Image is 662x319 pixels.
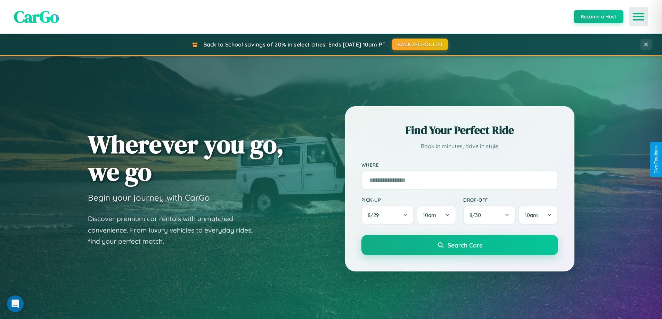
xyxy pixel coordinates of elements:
button: BACK2SCHOOL20 [392,39,448,50]
span: 10am [423,212,436,218]
label: Where [361,162,558,168]
h2: Find Your Perfect Ride [361,123,558,138]
p: Discover premium car rentals with unmatched convenience. From luxury vehicles to everyday rides, ... [88,213,262,247]
button: Become a Host [574,10,623,23]
div: Open Intercom Messenger [7,295,24,312]
button: Search Cars [361,235,558,255]
button: 10am [518,205,558,225]
label: Drop-off [463,197,558,203]
span: 10am [525,212,538,218]
span: 8 / 30 [469,212,484,218]
label: Pick-up [361,197,456,203]
div: Give Feedback [654,145,659,174]
button: Open menu [629,7,648,26]
h1: Wherever you go, we go [88,131,284,185]
p: Book in minutes, drive in style [361,141,558,151]
span: Back to School savings of 20% in select cities! Ends [DATE] 10am PT. [203,41,387,48]
button: 8/30 [463,205,516,225]
h3: Begin your journey with CarGo [88,192,210,203]
span: 8 / 29 [368,212,382,218]
button: 8/29 [361,205,414,225]
button: 10am [417,205,456,225]
span: Search Cars [448,241,482,249]
span: CarGo [14,5,59,28]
